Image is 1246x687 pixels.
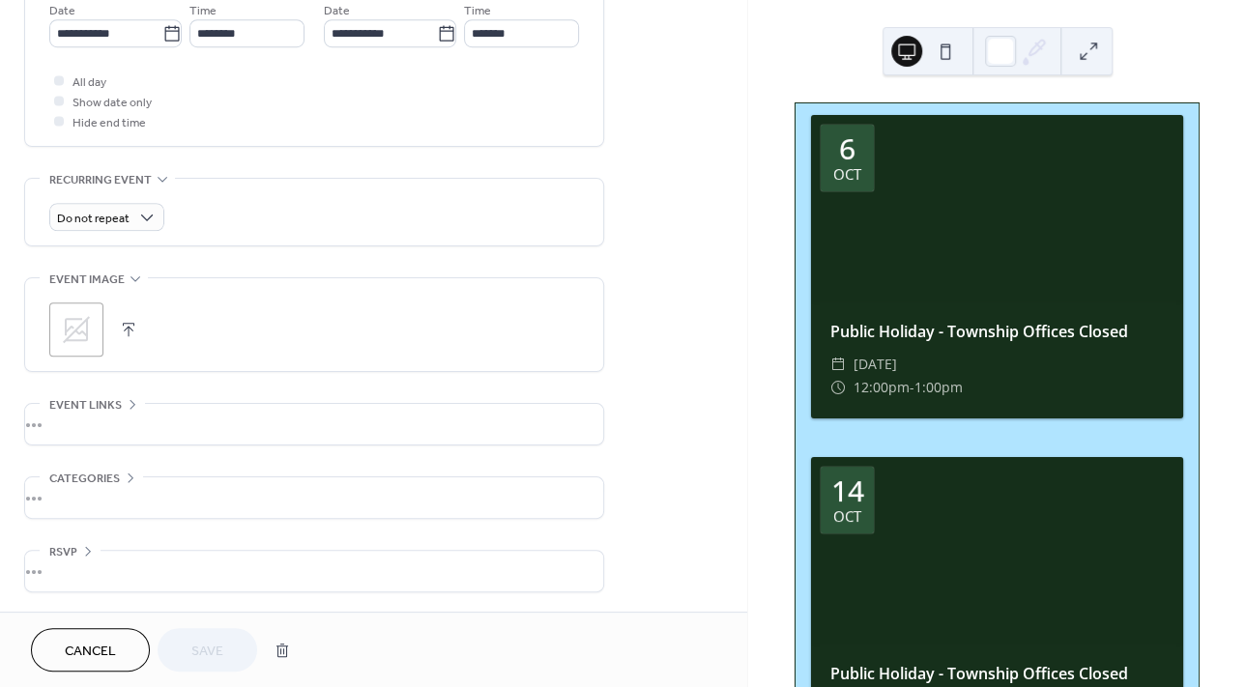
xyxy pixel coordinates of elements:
[25,477,603,518] div: •••
[49,395,122,415] span: Event links
[72,113,146,133] span: Hide end time
[811,662,1183,685] div: Public Holiday - Township Offices Closed
[833,509,861,524] div: Oct
[25,551,603,591] div: •••
[49,1,75,21] span: Date
[72,72,106,93] span: All day
[57,208,130,230] span: Do not repeat
[839,134,855,163] div: 6
[830,376,846,399] div: ​
[811,320,1183,343] div: Public Holiday - Township Offices Closed
[830,353,846,376] div: ​
[189,1,217,21] span: Time
[854,376,910,399] span: 12:00pm
[72,93,152,113] span: Show date only
[49,542,77,562] span: RSVP
[65,642,116,662] span: Cancel
[25,404,603,444] div: •••
[324,1,350,21] span: Date
[49,302,103,357] div: ;
[833,167,861,182] div: Oct
[914,376,963,399] span: 1:00pm
[854,353,897,376] span: [DATE]
[831,476,864,505] div: 14
[49,270,125,290] span: Event image
[49,469,120,489] span: Categories
[464,1,491,21] span: Time
[49,170,152,190] span: Recurring event
[31,628,150,672] button: Cancel
[910,376,914,399] span: -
